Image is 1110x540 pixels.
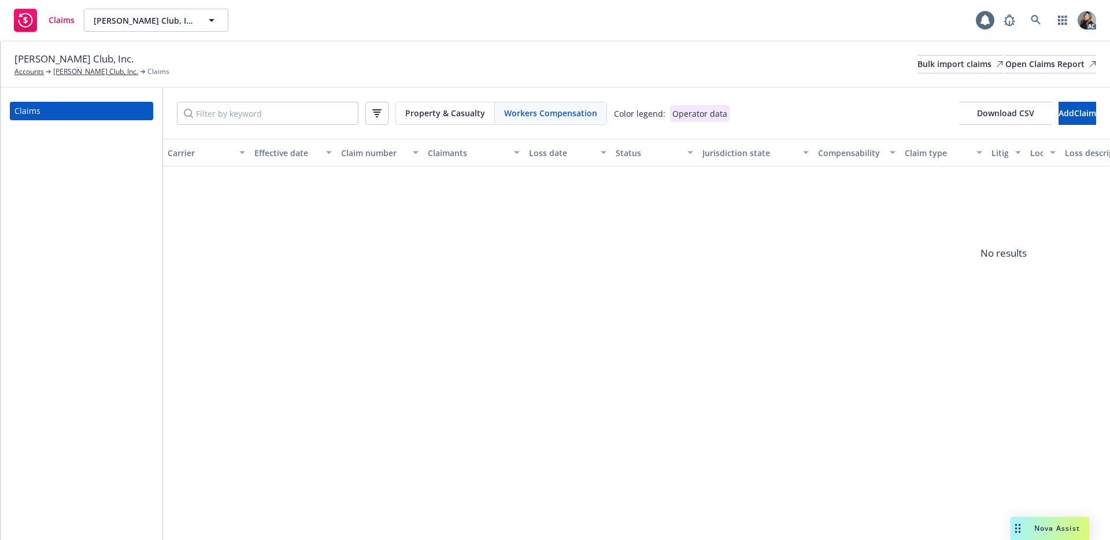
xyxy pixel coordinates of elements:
[1059,102,1096,125] button: AddClaim
[1011,517,1089,540] button: Nova Assist
[1030,147,1043,159] div: Location
[670,105,730,122] div: Operator data
[504,107,597,119] span: Workers Compensation
[987,139,1026,167] button: Litigated
[84,9,228,32] button: [PERSON_NAME] Club, Inc.
[1011,517,1025,540] div: Drag to move
[1026,139,1060,167] button: Location
[168,147,232,159] div: Carrier
[405,107,485,119] span: Property & Casualty
[991,147,1008,159] div: Litigated
[14,51,134,66] span: [PERSON_NAME] Club, Inc.
[1051,9,1074,32] a: Switch app
[959,102,1052,125] button: Download CSV
[428,147,507,159] div: Claimants
[1034,523,1080,533] span: Nova Assist
[250,139,336,167] button: Effective date
[616,147,680,159] div: Status
[1059,108,1096,119] span: Add Claim
[977,108,1034,119] span: Download CSV
[702,147,796,159] div: Jurisdiction state
[813,139,900,167] button: Compensability
[1024,9,1048,32] a: Search
[49,16,75,25] span: Claims
[1005,56,1096,73] div: Open Claims Report
[1005,55,1096,73] a: Open Claims Report
[917,55,1003,73] a: Bulk import claims
[698,139,813,167] button: Jurisdiction state
[529,147,594,159] div: Loss date
[900,139,987,167] button: Claim type
[177,102,358,125] input: Filter by keyword
[524,139,611,167] button: Loss date
[998,9,1021,32] a: Report a Bug
[53,66,138,77] a: [PERSON_NAME] Club, Inc.
[254,147,319,159] div: Effective date
[1078,11,1096,29] img: photo
[905,147,970,159] div: Claim type
[611,139,698,167] button: Status
[818,147,883,159] div: Compensability
[423,139,524,167] button: Claimants
[10,102,153,120] a: Claims
[917,56,1003,73] div: Bulk import claims
[614,108,665,120] div: Color legend:
[341,147,406,159] div: Claim number
[14,102,40,120] div: Claims
[94,14,194,27] span: [PERSON_NAME] Club, Inc.
[163,139,250,167] button: Carrier
[14,66,44,77] a: Accounts
[147,66,169,77] span: Claims
[336,139,423,167] button: Claim number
